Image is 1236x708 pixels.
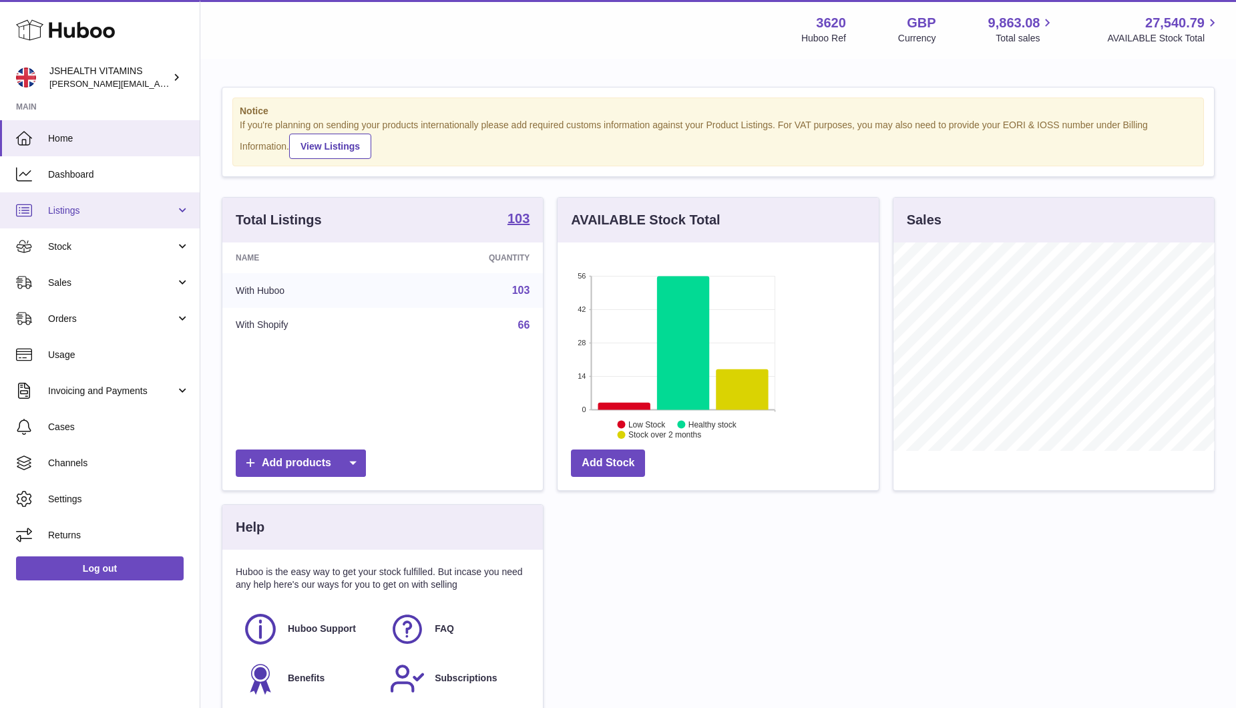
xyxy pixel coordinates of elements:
text: Stock over 2 months [628,430,701,439]
strong: 103 [507,212,530,225]
img: francesca@jshealthvitamins.com [16,67,36,87]
h3: Help [236,518,264,536]
text: Low Stock [628,419,666,429]
span: Dashboard [48,168,190,181]
span: Subscriptions [435,672,497,685]
text: 42 [578,305,586,313]
a: Add products [236,450,366,477]
a: 27,540.79 AVAILABLE Stock Total [1107,14,1220,45]
a: Log out [16,556,184,580]
span: AVAILABLE Stock Total [1107,32,1220,45]
span: Benefits [288,672,325,685]
a: 103 [512,285,530,296]
text: 0 [582,405,586,413]
span: Home [48,132,190,145]
text: Healthy stock [688,419,737,429]
th: Name [222,242,395,273]
a: Subscriptions [389,661,523,697]
div: Currency [898,32,936,45]
td: With Huboo [222,273,395,308]
span: Channels [48,457,190,470]
a: View Listings [289,134,371,159]
th: Quantity [395,242,543,273]
span: Usage [48,349,190,361]
a: 9,863.08 Total sales [988,14,1056,45]
text: 28 [578,339,586,347]
a: Benefits [242,661,376,697]
strong: 3620 [816,14,846,32]
strong: Notice [240,105,1197,118]
span: Orders [48,313,176,325]
a: Huboo Support [242,611,376,647]
span: Returns [48,529,190,542]
span: 9,863.08 [988,14,1040,32]
text: 14 [578,372,586,380]
div: If you're planning on sending your products internationally please add required customs informati... [240,119,1197,159]
div: Huboo Ref [801,32,846,45]
span: Listings [48,204,176,217]
span: FAQ [435,623,454,635]
a: 66 [518,319,530,331]
strong: GBP [907,14,936,32]
span: Cases [48,421,190,433]
span: Total sales [996,32,1055,45]
a: FAQ [389,611,523,647]
p: Huboo is the easy way to get your stock fulfilled. But incase you need any help here's our ways f... [236,566,530,591]
span: Huboo Support [288,623,356,635]
h3: Sales [907,211,942,229]
text: 56 [578,272,586,280]
a: 103 [507,212,530,228]
span: 27,540.79 [1145,14,1205,32]
span: Stock [48,240,176,253]
div: JSHEALTH VITAMINS [49,65,170,90]
span: Settings [48,493,190,506]
a: Add Stock [571,450,645,477]
span: [PERSON_NAME][EMAIL_ADDRESS][DOMAIN_NAME] [49,78,268,89]
span: Invoicing and Payments [48,385,176,397]
h3: Total Listings [236,211,322,229]
h3: AVAILABLE Stock Total [571,211,720,229]
span: Sales [48,277,176,289]
td: With Shopify [222,308,395,343]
